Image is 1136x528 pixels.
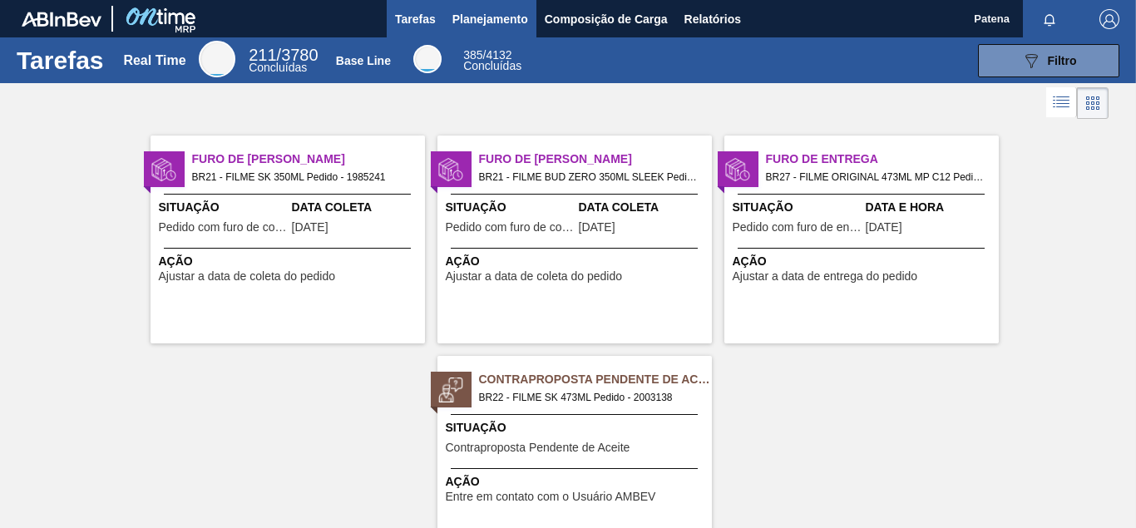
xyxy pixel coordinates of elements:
[463,50,521,72] div: Base Line
[249,46,318,64] span: / 3780
[151,157,176,182] img: status
[446,491,656,503] span: Entre em contato com o Usuário AMBEV
[479,388,699,407] span: BR22 - FILME SK 473ML Pedido - 2003138
[292,199,421,216] span: Data Coleta
[545,9,668,29] span: Composição de Carga
[413,45,442,73] div: Base Line
[1046,87,1077,119] div: Visão em Lista
[123,53,185,68] div: Real Time
[192,151,425,168] span: Furo de Coleta
[1048,54,1077,67] span: Filtro
[446,253,708,270] span: Ação
[1077,87,1109,119] div: Visão em Cards
[733,270,918,283] span: Ajustar a data de entrega do pedido
[479,371,712,388] span: Contraproposta Pendente de Aceite
[446,442,630,454] span: Contraproposta Pendente de Aceite
[159,253,421,270] span: Ação
[684,9,741,29] span: Relatórios
[17,51,104,70] h1: Tarefas
[1023,7,1076,31] button: Notificações
[446,221,575,234] span: Pedido com furo de coleta
[733,253,995,270] span: Ação
[159,199,288,216] span: Situação
[866,221,902,234] span: 14/08/2025,
[766,151,999,168] span: Furo de Entrega
[395,9,436,29] span: Tarefas
[249,48,318,73] div: Real Time
[725,157,750,182] img: status
[192,168,412,186] span: BR21 - FILME SK 350ML Pedido - 1985241
[463,48,482,62] span: 385
[199,41,235,77] div: Real Time
[159,270,336,283] span: Ajustar a data de coleta do pedido
[452,9,528,29] span: Planejamento
[249,46,276,64] span: 211
[22,12,101,27] img: TNhmsLtSVTkK8tSr43FrP2fwEKptu5GPRR3wAAAABJRU5ErkJggg==
[438,377,463,402] img: status
[438,157,463,182] img: status
[978,44,1119,77] button: Filtro
[766,168,985,186] span: BR27 - FILME ORIGINAL 473ML MP C12 Pedido - 1984246
[463,48,511,62] span: / 4132
[159,221,288,234] span: Pedido com furo de coleta
[579,199,708,216] span: Data Coleta
[1099,9,1119,29] img: Logout
[336,54,391,67] div: Base Line
[446,419,708,437] span: Situação
[579,221,615,234] span: 04/08/2025
[733,199,862,216] span: Situação
[446,270,623,283] span: Ajustar a data de coleta do pedido
[479,168,699,186] span: BR21 - FILME BUD ZERO 350ML SLEEK Pedido - 1983463
[463,59,521,72] span: Concluídas
[479,151,712,168] span: Furo de Coleta
[446,199,575,216] span: Situação
[733,221,862,234] span: Pedido com furo de entrega
[866,199,995,216] span: Data e Hora
[292,221,328,234] span: 13/08/2025
[446,473,708,491] span: Ação
[249,61,307,74] span: Concluídas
